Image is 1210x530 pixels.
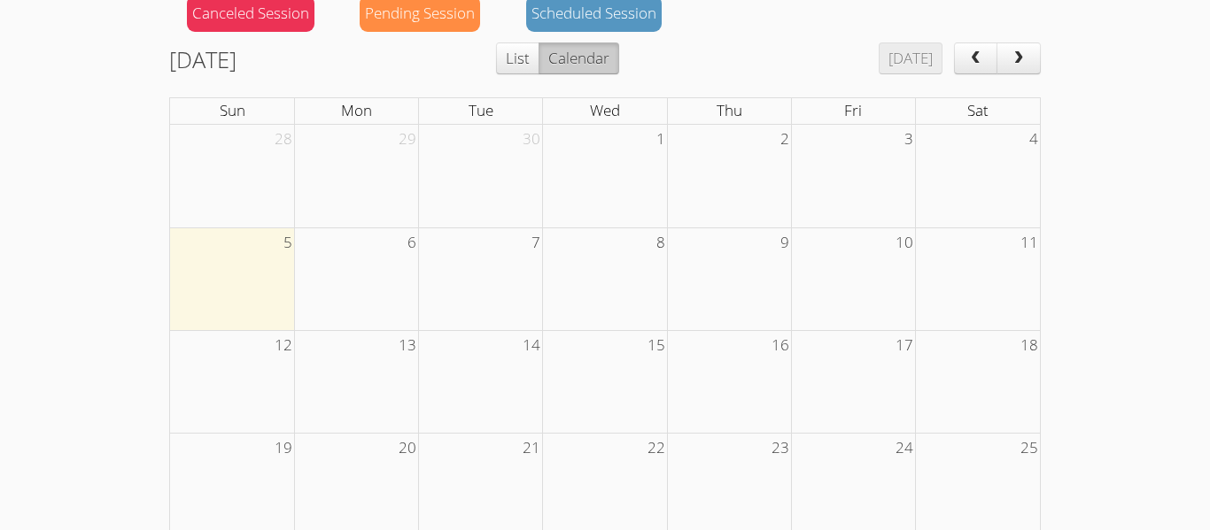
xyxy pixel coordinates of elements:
[496,42,539,74] button: List
[655,228,667,257] span: 8
[770,434,791,463] span: 23
[169,42,237,76] h2: [DATE]
[273,125,294,154] span: 28
[646,331,667,360] span: 15
[770,331,791,360] span: 16
[997,42,1041,74] button: next
[779,228,791,257] span: 9
[406,228,418,257] span: 6
[894,228,915,257] span: 10
[590,100,620,120] span: Wed
[469,100,493,120] span: Tue
[539,42,619,74] button: Calendar
[646,434,667,463] span: 22
[894,331,915,360] span: 17
[844,100,862,120] span: Fri
[530,228,542,257] span: 7
[779,125,791,154] span: 2
[397,331,418,360] span: 13
[1028,125,1040,154] span: 4
[1019,434,1040,463] span: 25
[903,125,915,154] span: 3
[521,125,542,154] span: 30
[273,331,294,360] span: 12
[397,125,418,154] span: 29
[220,100,245,120] span: Sun
[954,42,998,74] button: prev
[1019,331,1040,360] span: 18
[397,434,418,463] span: 20
[341,100,372,120] span: Mon
[521,434,542,463] span: 21
[521,331,542,360] span: 14
[282,228,294,257] span: 5
[717,100,742,120] span: Thu
[655,125,667,154] span: 1
[879,42,942,74] button: [DATE]
[273,434,294,463] span: 19
[894,434,915,463] span: 24
[1019,228,1040,257] span: 11
[967,100,989,120] span: Sat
